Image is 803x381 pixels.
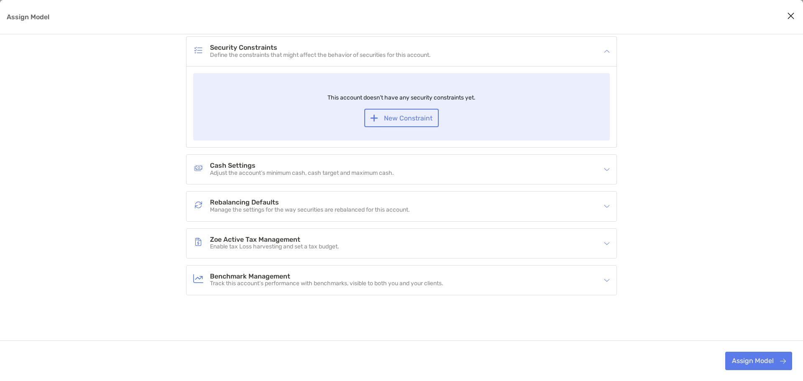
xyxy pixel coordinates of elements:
[364,109,439,127] button: New Constraint
[725,352,792,370] button: Assign Model
[371,115,377,122] img: button icon
[210,44,431,51] h4: Security Constraints
[187,266,616,295] div: icon arrowBenchmark ManagementBenchmark ManagementTrack this account’s performance with benchmark...
[604,49,610,54] img: icon arrow
[193,200,203,210] img: Rebalancing Defaults
[210,273,443,280] h4: Benchmark Management
[187,229,616,258] div: icon arrowZoe Active Tax ManagementZoe Active Tax ManagementEnable tax Loss harvesting and set a ...
[210,199,410,206] h4: Rebalancing Defaults
[210,170,394,177] p: Adjust the account’s minimum cash, cash target and maximum cash.
[327,92,476,103] p: This account doesn’t have any security constraints yet.
[193,274,203,284] img: Benchmark Management
[210,52,431,59] p: Define the constraints that might affect the behavior of securities for this account.
[210,162,394,169] h4: Cash Settings
[187,37,616,66] div: icon arrowSecurity ConstraintsSecurity ConstraintsDefine the constraints that might affect the be...
[604,277,610,283] img: icon arrow
[210,280,443,287] p: Track this account’s performance with benchmarks, visible to both you and your clients.
[193,163,203,173] img: Cash Settings
[604,203,610,209] img: icon arrow
[7,12,49,22] p: Assign Model
[604,240,610,246] img: icon arrow
[193,45,203,55] img: Security Constraints
[187,192,616,221] div: icon arrowRebalancing DefaultsRebalancing DefaultsManage the settings for the way securities are ...
[187,155,616,184] div: icon arrowCash SettingsCash SettingsAdjust the account’s minimum cash, cash target and maximum cash.
[193,237,203,247] img: Zoe Active Tax Management
[210,236,339,243] h4: Zoe Active Tax Management
[210,207,410,214] p: Manage the settings for the way securities are rebalanced for this account.
[785,10,797,23] button: Close modal
[604,166,610,172] img: icon arrow
[210,243,339,251] p: Enable tax Loss harvesting and set a tax budget.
